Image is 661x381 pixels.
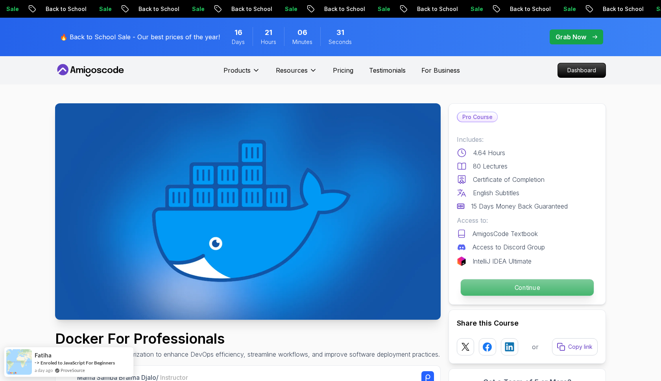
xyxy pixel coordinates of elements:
[558,63,606,78] a: Dashboard
[155,5,180,13] p: Sale
[35,367,53,374] span: a day ago
[556,32,586,42] p: Grab Now
[329,38,352,46] span: Seconds
[41,360,115,366] a: Enroled to JavaScript For Beginners
[473,148,505,158] p: 4.64 Hours
[532,342,539,352] p: or
[552,338,598,355] button: Copy link
[6,349,32,375] img: provesource social proof notification image
[194,5,248,13] p: Back to School
[473,229,538,238] p: AmigosCode Textbook
[473,242,545,252] p: Access to Discord Group
[55,350,440,359] p: Learn Docker and containerization to enhance DevOps efficiency, streamline workflows, and improve...
[471,201,568,211] p: 15 Days Money Back Guaranteed
[276,66,308,75] p: Resources
[265,27,272,38] span: 21 Hours
[619,5,644,13] p: Sale
[473,188,519,198] p: English Subtitles
[261,38,276,46] span: Hours
[333,66,353,75] a: Pricing
[35,352,52,359] span: Fatiha
[55,103,441,320] img: docker-for-professionals_thumbnail
[457,318,598,329] h2: Share this Course
[234,27,242,38] span: 16 Days
[473,161,508,171] p: 80 Lectures
[526,5,552,13] p: Sale
[60,32,220,42] p: 🔥 Back to School Sale - Our best prices of the year!
[287,5,341,13] p: Back to School
[558,63,606,77] p: Dashboard
[102,5,155,13] p: Back to School
[223,66,260,81] button: Products
[232,38,245,46] span: Days
[35,359,40,366] span: ->
[223,66,251,75] p: Products
[61,367,85,374] a: ProveSource
[568,343,593,351] p: Copy link
[461,279,594,296] p: Continue
[458,112,497,122] p: Pro Course
[473,256,532,266] p: IntelliJ IDEA Ultimate
[421,66,460,75] a: For Business
[434,5,459,13] p: Sale
[248,5,273,13] p: Sale
[369,66,406,75] a: Testimonials
[473,5,526,13] p: Back to School
[292,38,312,46] span: Minutes
[9,5,62,13] p: Back to School
[473,175,545,184] p: Certificate of Completion
[566,5,619,13] p: Back to School
[341,5,366,13] p: Sale
[55,331,440,346] h1: Docker For Professionals
[457,256,466,266] img: jetbrains logo
[457,135,598,144] p: Includes:
[276,66,317,81] button: Resources
[457,216,598,225] p: Access to:
[460,279,594,296] button: Continue
[62,5,87,13] p: Sale
[336,27,344,38] span: 31 Seconds
[380,5,434,13] p: Back to School
[297,27,307,38] span: 6 Minutes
